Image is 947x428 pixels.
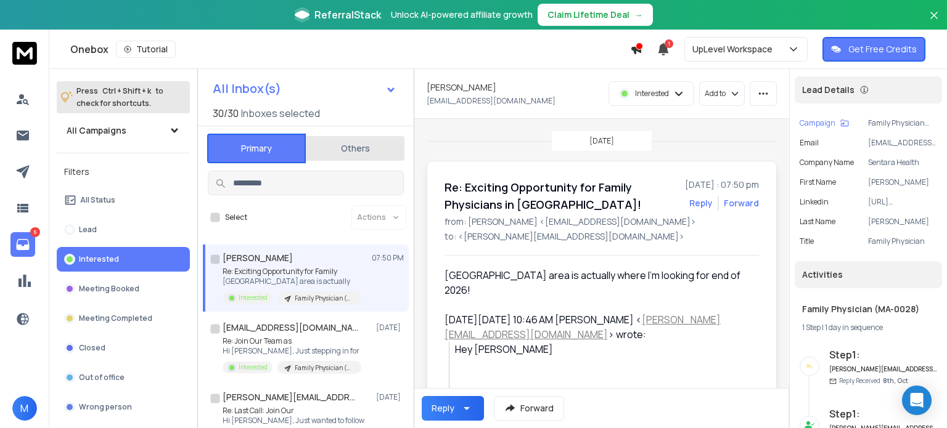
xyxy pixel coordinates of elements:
p: Interested [635,89,669,99]
div: | [802,323,935,333]
button: Tutorial [116,41,176,58]
span: 1 day in sequence [825,322,883,333]
p: Meeting Completed [79,313,152,323]
p: [DATE] : 07:50 pm [685,179,759,191]
h1: [PERSON_NAME] [427,81,496,94]
p: Family Physician (MA-0028) [868,118,937,128]
label: Select [225,212,247,222]
div: [DATE][DATE] 10:46 AM [PERSON_NAME] < > wrote: [445,312,749,342]
button: Forward [494,396,564,421]
h1: [PERSON_NAME] [223,252,293,264]
h6: Step 1 : [829,406,937,421]
p: Campaign [800,118,835,128]
a: 6 [10,232,35,257]
p: Family Physician (MA-0028) [295,294,354,303]
p: [DATE] [376,392,404,402]
p: linkedin [800,197,829,207]
p: Company Name [800,158,854,168]
h6: [PERSON_NAME][EMAIL_ADDRESS][DOMAIN_NAME] [829,365,937,374]
p: UpLevel Workspace [692,43,777,55]
p: Closed [79,343,105,353]
p: Unlock AI-powered affiliate growth [391,9,533,21]
div: Activities [795,261,942,288]
button: Claim Lifetime Deal→ [538,4,653,26]
button: Interested [57,247,190,272]
button: All Inbox(s) [203,76,406,101]
p: 07:50 PM [372,253,404,263]
span: 30 / 30 [213,106,239,121]
p: 6 [30,227,40,237]
p: First Name [800,177,836,187]
h3: Filters [57,163,190,180]
button: Meeting Completed [57,306,190,331]
div: [GEOGRAPHIC_DATA] area is actually where I'm looking for end of 2026! [445,268,749,297]
h3: Inboxes selected [241,106,320,121]
p: [PERSON_NAME] [868,177,937,187]
button: Meeting Booked [57,277,190,301]
button: All Campaigns [57,118,190,143]
button: Out of office [57,365,190,390]
span: ReferralStack [314,7,381,22]
p: Meeting Booked [79,284,139,294]
p: Reply Received [839,376,908,386]
h1: [PERSON_NAME][EMAIL_ADDRESS][DOMAIN_NAME] [223,391,358,403]
p: [EMAIL_ADDRESS][DOMAIN_NAME] [427,96,555,106]
button: Lead [57,217,190,242]
p: Re: Join Our Team as [223,336,361,346]
p: Lead [79,225,97,235]
p: Family Physician [868,236,937,246]
p: Re: Last Call: Join Our [223,406,364,416]
p: Interested [239,293,268,302]
div: Onebox [70,41,630,58]
h1: All Campaigns [67,124,126,137]
p: Get Free Credits [848,43,917,55]
button: Campaign [800,118,849,128]
p: Family Physician (MA-0028) [295,363,354,373]
span: 8th, Oct [883,376,908,385]
button: Closed [57,336,190,360]
h1: All Inbox(s) [213,83,281,95]
p: [GEOGRAPHIC_DATA] area is actually [223,277,361,286]
h1: [EMAIL_ADDRESS][DOMAIN_NAME] [223,321,358,334]
span: 1 [665,39,673,48]
button: M [12,396,37,421]
p: [DATE] [376,323,404,333]
p: title [800,236,814,246]
p: [URL][DOMAIN_NAME][PERSON_NAME] [868,197,937,207]
h6: Step 1 : [829,347,937,362]
h1: Family Physician (MA-0028) [802,303,935,315]
span: 1 Step [802,322,821,333]
button: Close banner [926,7,942,37]
p: to: <[PERSON_NAME][EMAIL_ADDRESS][DOMAIN_NAME]> [445,230,759,243]
h1: Re: Exciting Opportunity for Family Physicians in [GEOGRAPHIC_DATA]! [445,179,678,213]
p: [PERSON_NAME] [868,217,937,227]
p: Out of office [79,373,125,382]
p: All Status [80,195,115,205]
p: Lead Details [802,84,855,96]
button: Reply [689,197,713,209]
button: Reply [422,396,484,421]
button: Others [306,135,404,162]
p: Wrong person [79,402,132,412]
p: [EMAIL_ADDRESS][DOMAIN_NAME] [868,138,937,148]
p: Email [800,138,819,148]
p: Hi [PERSON_NAME], Just wanted to follow [223,416,364,426]
p: [DATE] [589,136,614,146]
span: Ctrl + Shift + k [100,84,153,98]
p: Press to check for shortcuts. [76,85,163,110]
div: Forward [724,197,759,209]
p: Sentara Health [868,158,937,168]
button: Get Free Credits [822,37,925,62]
p: from: [PERSON_NAME] <[EMAIL_ADDRESS][DOMAIN_NAME]> [445,216,759,228]
div: Reply [432,402,454,414]
p: Interested [239,363,268,372]
p: Last Name [800,217,835,227]
div: Open Intercom Messenger [902,386,932,415]
p: Hi [PERSON_NAME], Just stepping in for [223,346,361,356]
p: Re: Exciting Opportunity for Family [223,267,361,277]
p: Add to [705,89,726,99]
button: Primary [207,134,306,163]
